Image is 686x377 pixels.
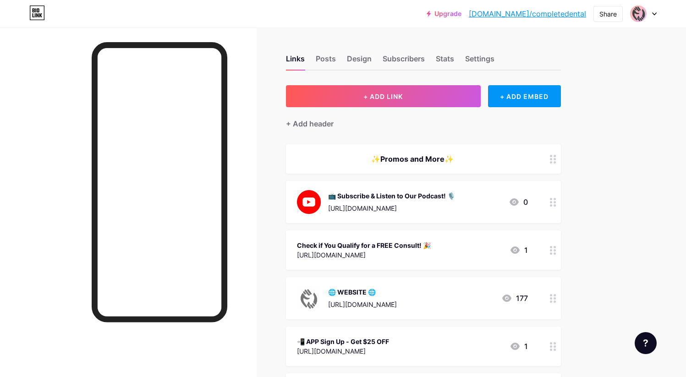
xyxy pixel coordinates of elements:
div: Check if You Qualify for a FREE Consult! 🎉 [297,240,431,250]
div: 📲 APP Sign Up - Get $25 OFF [297,337,389,346]
div: Links [286,53,305,70]
div: Settings [465,53,494,70]
button: + ADD LINK [286,85,481,107]
img: 📺 Subscribe & Listen to Our Podcast! 🎙️ [297,190,321,214]
a: Upgrade [427,10,461,17]
div: + Add header [286,118,334,129]
div: Design [347,53,372,70]
div: 🌐 WEBSITE 🌐 [328,287,397,297]
div: 1 [510,245,528,256]
div: Stats [436,53,454,70]
img: Complete Wny [630,5,647,22]
div: Subscribers [383,53,425,70]
div: + ADD EMBED [488,85,561,107]
div: Posts [316,53,336,70]
div: [URL][DOMAIN_NAME] [297,346,389,356]
a: [DOMAIN_NAME]/completedental [469,8,586,19]
div: [URL][DOMAIN_NAME] [328,203,455,213]
span: + ADD LINK [363,93,403,100]
div: Share [599,9,617,19]
div: 📺 Subscribe & Listen to Our Podcast! 🎙️ [328,191,455,201]
div: [URL][DOMAIN_NAME] [328,300,397,309]
div: 177 [501,293,528,304]
img: 🌐 WEBSITE 🌐 [297,286,321,310]
div: ✨Promos and More✨ [297,153,528,164]
div: 1 [510,341,528,352]
div: [URL][DOMAIN_NAME] [297,250,431,260]
div: 0 [509,197,528,208]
